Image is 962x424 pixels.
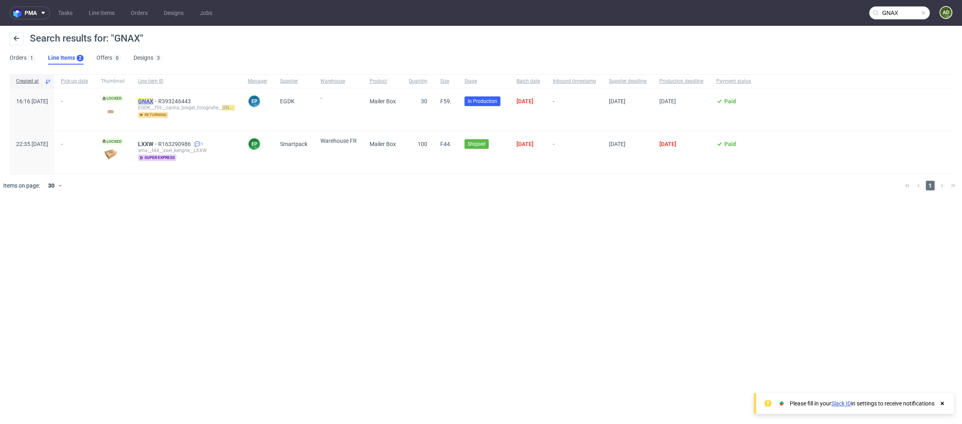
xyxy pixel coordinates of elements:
[831,400,851,407] a: Slack ID
[553,78,596,85] span: Inbound timestamp
[370,98,396,104] span: Mailer Box
[464,78,504,85] span: Stage
[101,95,123,102] span: Locked
[158,141,192,147] a: R163290986
[10,6,50,19] button: pma
[659,78,703,85] span: Production deadline
[940,7,952,18] figcaption: ad
[280,98,295,104] span: EGDK
[25,10,37,16] span: pma
[138,112,168,118] span: returning
[43,180,58,191] div: 30
[659,98,676,104] span: [DATE]
[724,141,736,147] span: Paid
[138,78,235,85] span: Line item ID
[138,141,158,147] a: LXXW
[138,98,158,104] a: GNAX
[61,78,88,85] span: Pick-up date
[138,155,176,161] span: super express
[440,141,452,147] span: F44.
[440,98,452,104] span: F59.
[320,138,357,144] span: Warehouse FR
[48,52,84,65] a: Line Items2
[609,78,646,85] span: Supplier deadline
[84,6,119,19] a: Line Items
[30,55,33,61] div: 1
[370,141,396,147] span: Mailer Box
[61,98,88,121] span: -
[16,141,48,147] span: 22:35 [DATE]
[61,141,88,164] span: -
[30,33,143,44] span: Search results for: "GNAX"
[16,98,48,104] span: 16:16 [DATE]
[421,98,427,104] span: 30
[138,104,235,111] div: EGDK__f59__carina_bingel_fotografie__
[222,105,236,111] mark: GNAX
[101,106,120,117] img: version_two_editor_design.png
[724,98,736,104] span: Paid
[517,98,533,104] span: [DATE]
[3,182,40,190] span: Items on page:
[96,52,121,65] a: Offers0
[248,78,267,85] span: Manager
[101,138,123,145] span: Locked
[553,141,596,164] span: -
[126,6,153,19] a: Orders
[192,141,203,147] a: 1
[778,399,786,407] img: Slack
[158,98,192,104] a: R393246443
[53,6,77,19] a: Tasks
[201,141,203,147] span: 1
[320,78,357,85] span: Warehouse
[79,55,82,61] div: 2
[101,78,125,85] span: Thumbnail
[553,98,596,121] span: -
[517,141,533,147] span: [DATE]
[280,78,307,85] span: Supplier
[790,399,935,407] div: Please fill in your in settings to receive notifications
[138,98,153,104] mark: GNAX
[16,78,42,85] span: Created at
[320,95,357,121] span: -
[195,6,217,19] a: Jobs
[468,98,497,105] span: In Production
[13,8,25,18] img: logo
[157,55,160,61] div: 3
[116,55,119,61] div: 0
[468,140,485,148] span: Shipped
[138,147,235,154] div: sma__f44__axel_kengne__LXXW
[926,181,935,190] span: 1
[10,52,35,65] a: Orders1
[134,52,162,65] a: Designs3
[409,78,427,85] span: Quantity
[159,6,188,19] a: Designs
[609,141,625,147] span: [DATE]
[716,78,751,85] span: Payment status
[280,141,307,147] span: Smartpack
[418,141,427,147] span: 100
[249,96,260,107] figcaption: EP
[659,141,676,147] span: [DATE]
[517,78,540,85] span: Batch date
[249,138,260,150] figcaption: EP
[101,149,120,160] img: data
[440,78,452,85] span: Size
[370,78,396,85] span: Product
[609,98,625,104] span: [DATE]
